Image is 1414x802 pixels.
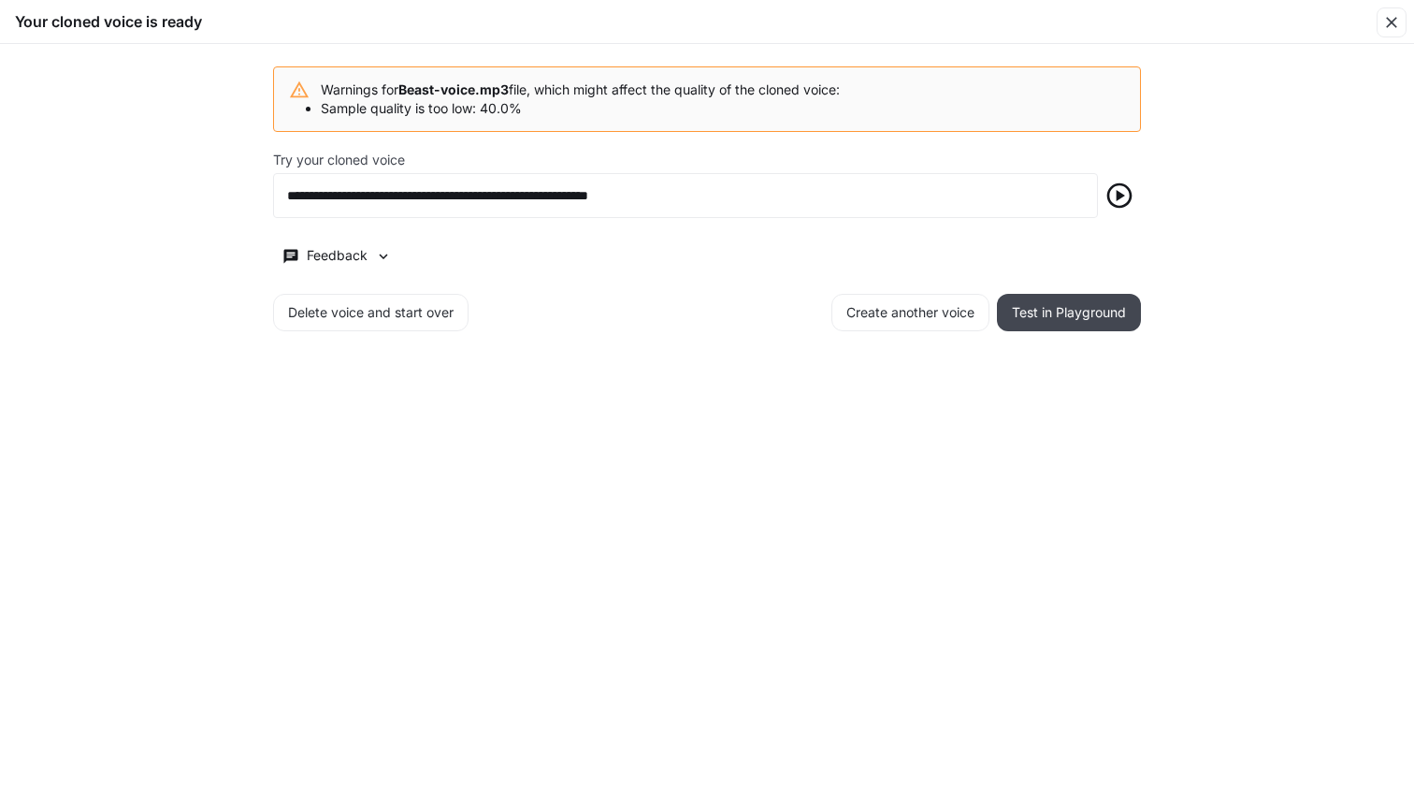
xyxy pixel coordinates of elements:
b: Beast-voice.mp3 [398,81,509,97]
div: Keywords by Traffic [207,110,315,123]
img: tab_domain_overview_orange.svg [50,109,65,124]
img: tab_keywords_by_traffic_grey.svg [186,109,201,124]
div: Domain: [URL] [49,49,133,64]
button: Create another voice [831,294,989,331]
img: website_grey.svg [30,49,45,64]
button: Feedback [273,241,400,271]
button: Delete voice and start over [273,294,469,331]
button: Test in Playground [997,294,1141,331]
img: logo_orange.svg [30,30,45,45]
h5: Your cloned voice is ready [15,11,202,32]
div: v 4.0.25 [52,30,92,45]
p: Try your cloned voice [273,153,405,167]
div: Domain Overview [71,110,167,123]
li: Sample quality is too low: 40.0% [321,99,840,118]
div: Warnings for file, which might affect the quality of the cloned voice: [321,73,840,125]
